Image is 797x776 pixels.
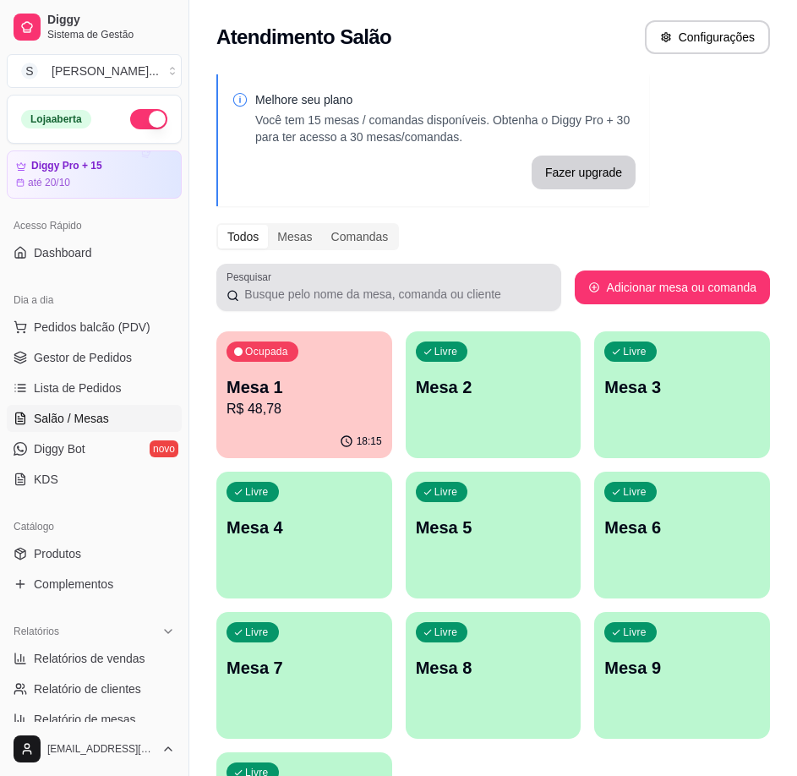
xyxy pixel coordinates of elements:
[47,28,175,41] span: Sistema de Gestão
[34,244,92,261] span: Dashboard
[594,331,770,458] button: LivreMesa 3
[14,625,59,638] span: Relatórios
[216,331,392,458] button: OcupadaMesa 1R$ 48,7818:15
[406,612,581,739] button: LivreMesa 8
[255,91,636,108] p: Melhore seu plano
[604,375,760,399] p: Mesa 3
[7,314,182,341] button: Pedidos balcão (PDV)
[7,54,182,88] button: Select a team
[34,319,150,336] span: Pedidos balcão (PDV)
[227,399,382,419] p: R$ 48,78
[47,742,155,756] span: [EMAIL_ADDRESS][DOMAIN_NAME]
[7,675,182,702] a: Relatório de clientes
[34,680,141,697] span: Relatório de clientes
[357,434,382,448] p: 18:15
[34,650,145,667] span: Relatórios de vendas
[227,270,277,284] label: Pesquisar
[322,225,398,249] div: Comandas
[34,711,136,728] span: Relatório de mesas
[604,516,760,539] p: Mesa 6
[216,612,392,739] button: LivreMesa 7
[434,345,458,358] p: Livre
[594,612,770,739] button: LivreMesa 9
[7,374,182,402] a: Lista de Pedidos
[216,24,391,51] h2: Atendimento Salão
[245,345,288,358] p: Ocupada
[416,516,571,539] p: Mesa 5
[645,20,770,54] button: Configurações
[47,13,175,28] span: Diggy
[7,645,182,672] a: Relatórios de vendas
[7,344,182,371] a: Gestor de Pedidos
[34,545,81,562] span: Produtos
[623,626,647,639] p: Livre
[130,109,167,129] button: Alterar Status
[216,472,392,598] button: LivreMesa 4
[34,410,109,427] span: Salão / Mesas
[594,472,770,598] button: LivreMesa 6
[7,435,182,462] a: Diggy Botnovo
[604,656,760,680] p: Mesa 9
[416,656,571,680] p: Mesa 8
[406,331,581,458] button: LivreMesa 2
[227,375,382,399] p: Mesa 1
[268,225,321,249] div: Mesas
[21,63,38,79] span: S
[255,112,636,145] p: Você tem 15 mesas / comandas disponíveis. Obtenha o Diggy Pro + 30 para ter acesso a 30 mesas/com...
[7,150,182,199] a: Diggy Pro + 15até 20/10
[7,571,182,598] a: Complementos
[239,286,550,303] input: Pesquisar
[227,656,382,680] p: Mesa 7
[406,472,581,598] button: LivreMesa 5
[31,160,102,172] article: Diggy Pro + 15
[575,271,770,304] button: Adicionar mesa ou comanda
[7,540,182,567] a: Produtos
[7,706,182,733] a: Relatório de mesas
[434,626,458,639] p: Livre
[34,471,58,488] span: KDS
[7,466,182,493] a: KDS
[7,513,182,540] div: Catálogo
[7,239,182,266] a: Dashboard
[245,626,269,639] p: Livre
[52,63,159,79] div: [PERSON_NAME] ...
[7,7,182,47] a: DiggySistema de Gestão
[623,485,647,499] p: Livre
[7,405,182,432] a: Salão / Mesas
[245,485,269,499] p: Livre
[416,375,571,399] p: Mesa 2
[218,225,268,249] div: Todos
[28,176,70,189] article: até 20/10
[34,576,113,593] span: Complementos
[34,349,132,366] span: Gestor de Pedidos
[7,729,182,769] button: [EMAIL_ADDRESS][DOMAIN_NAME]
[227,516,382,539] p: Mesa 4
[532,156,636,189] button: Fazer upgrade
[623,345,647,358] p: Livre
[434,485,458,499] p: Livre
[34,380,122,396] span: Lista de Pedidos
[7,287,182,314] div: Dia a dia
[34,440,85,457] span: Diggy Bot
[21,110,91,128] div: Loja aberta
[7,212,182,239] div: Acesso Rápido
